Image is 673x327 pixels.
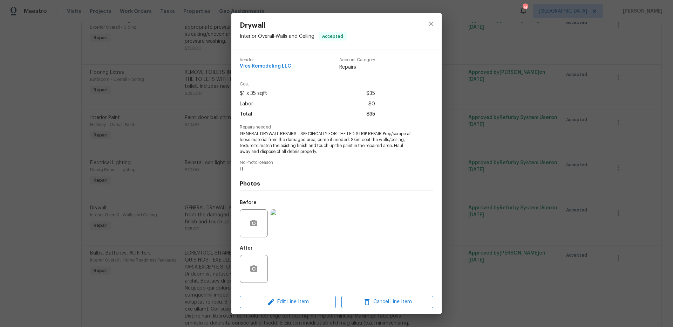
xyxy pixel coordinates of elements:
[240,64,291,69] span: Vics Remodeling LLC
[366,109,375,119] span: $35
[240,131,414,154] span: GENERAL DRYWALL REPAIRS - SPECIFICALLY FOR THE LED STRIP REPAIR Prep/scrape all loose material fr...
[240,166,414,172] span: H
[240,200,257,205] h5: Before
[240,109,252,119] span: Total
[240,160,433,165] span: No Photo Reason
[319,33,346,40] span: Accepted
[339,58,375,62] span: Account Category
[240,246,253,251] h5: After
[240,99,253,109] span: Labor
[240,296,336,308] button: Edit Line Item
[240,89,267,99] span: $1 x 35 sqft
[523,4,528,11] div: 74
[240,34,314,39] span: Interior Overall - Walls and Ceiling
[344,298,431,306] span: Cancel Line Item
[240,58,291,62] span: Vendor
[368,99,375,109] span: $0
[423,15,440,32] button: close
[242,298,334,306] span: Edit Line Item
[339,64,375,71] span: Repairs
[366,89,375,99] span: $35
[341,296,433,308] button: Cancel Line Item
[240,22,347,29] span: Drywall
[240,180,433,187] h4: Photos
[240,125,433,130] span: Repairs needed
[240,82,375,86] span: Cost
